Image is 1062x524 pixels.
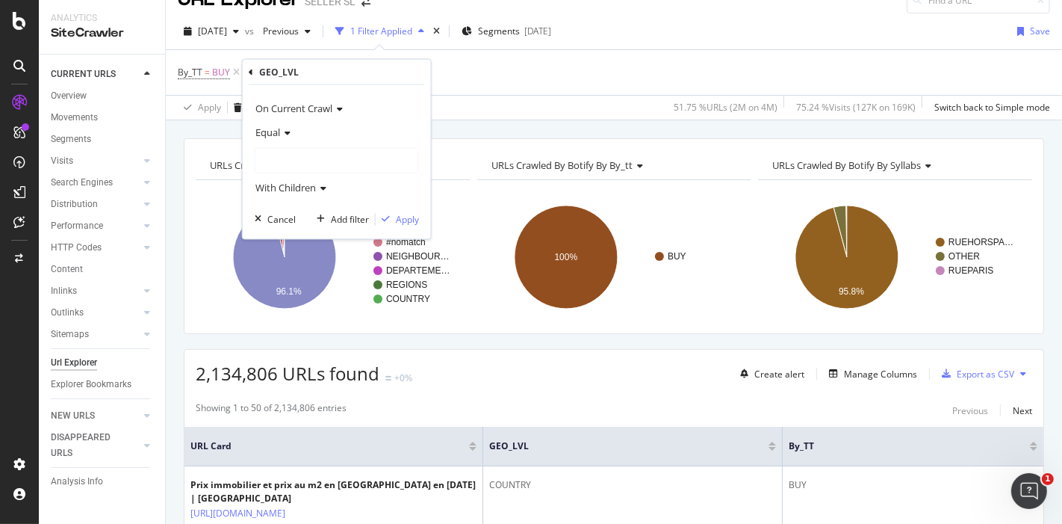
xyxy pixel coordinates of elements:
span: By_TT [178,66,202,78]
a: Performance [51,218,140,234]
div: Sitemaps [51,327,89,342]
text: 95.8% [839,286,864,297]
span: Equal [255,126,280,140]
span: vs [245,25,257,37]
button: Add filter [311,212,369,227]
div: 75.24 % Visits ( 127K on 169K ) [796,101,916,114]
text: COUNTRY [386,294,430,304]
div: Switch back to Simple mode [934,101,1050,114]
h4: URLs Crawled By Botify By by_tt [488,153,738,177]
button: Export as CSV [936,362,1014,386]
div: Prix immobilier et prix au m2 en [GEOGRAPHIC_DATA] en [DATE] | [GEOGRAPHIC_DATA] [190,478,476,505]
a: Movements [51,110,155,126]
text: RUEHORSPA… [948,237,1013,247]
div: BUY [789,478,1037,492]
div: GEO_LVL [259,66,299,78]
button: Cancel [249,212,296,227]
button: Apply [376,212,419,227]
span: GEO_LVL [489,440,746,453]
div: Content [51,262,83,277]
button: Create alert [734,362,804,386]
button: Segments[DATE] [456,19,557,43]
span: URLs Crawled By Botify By by_tt [491,158,633,172]
text: 96.1% [276,286,302,297]
div: Overview [51,88,87,104]
text: DEPARTEME… [386,265,450,276]
div: Performance [51,218,103,234]
text: #nomatch [386,237,426,247]
div: DISAPPEARED URLS [51,430,126,461]
svg: A chart. [477,192,747,322]
a: [URL][DOMAIN_NAME] [190,506,285,521]
span: 2,134,806 URLs found [196,361,379,386]
text: OTHER [948,251,980,262]
div: Cancel [267,213,296,226]
div: Add filter [331,213,369,226]
text: NEIGHBOUR… [386,251,450,262]
div: [DATE] [524,25,551,37]
div: Explorer Bookmarks [51,377,131,392]
div: Next [1013,404,1032,417]
a: Sitemaps [51,327,140,342]
text: REGIONS [386,280,427,290]
div: Export as CSV [957,368,1014,380]
div: COUNTRY [489,478,776,492]
span: By_TT [789,440,1007,453]
div: Apply [198,101,221,114]
text: BUY [668,251,686,262]
span: Segments [478,25,520,37]
div: Outlinks [51,305,84,321]
div: Distribution [51,197,98,212]
span: URLs Crawled By Botify By syllabs [772,158,921,172]
span: BUY [212,62,230,83]
span: On Current Crawl [255,102,332,116]
div: Manage Columns [844,368,917,380]
button: Previous [257,19,317,43]
a: Overview [51,88,155,104]
span: 1 [1042,473,1054,485]
div: Save [1030,25,1050,37]
div: Segments [51,132,91,147]
div: Analysis Info [51,474,103,490]
a: Content [51,262,155,277]
span: = [205,66,210,78]
div: CURRENT URLS [51,67,116,82]
div: Apply [396,213,419,226]
div: times [430,24,443,39]
div: Inlinks [51,283,77,299]
text: 100% [554,252,577,262]
div: SiteCrawler [51,25,153,42]
button: Next [1013,401,1032,419]
svg: A chart. [758,192,1028,322]
span: URLs Crawled By Botify By geo_lvl [210,158,360,172]
span: With Children [255,182,316,195]
a: Distribution [51,197,140,212]
div: Search Engines [51,175,113,191]
span: URL Card [190,440,465,453]
a: Search Engines [51,175,140,191]
button: Clear [228,96,270,120]
div: 1 Filter Applied [350,25,412,37]
h4: URLs Crawled By Botify By syllabs [769,153,1019,177]
div: A chart. [196,192,465,322]
a: Visits [51,153,140,169]
div: Create alert [754,368,804,380]
div: Movements [51,110,98,126]
button: Switch back to Simple mode [928,96,1050,120]
div: Analytics [51,12,153,25]
a: Explorer Bookmarks [51,377,155,392]
div: Previous [952,404,988,417]
a: DISAPPEARED URLS [51,430,140,461]
h4: URLs Crawled By Botify By geo_lvl [207,153,456,177]
button: 1 Filter Applied [329,19,430,43]
text: RUEPARIS [948,265,993,276]
img: Equal [385,376,391,380]
span: Previous [257,25,299,37]
button: Save [1011,19,1050,43]
iframe: Intercom live chat [1011,473,1047,509]
a: NEW URLS [51,408,140,424]
div: 51.75 % URLs ( 2M on 4M ) [674,101,777,114]
a: Analysis Info [51,474,155,490]
a: Outlinks [51,305,140,321]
